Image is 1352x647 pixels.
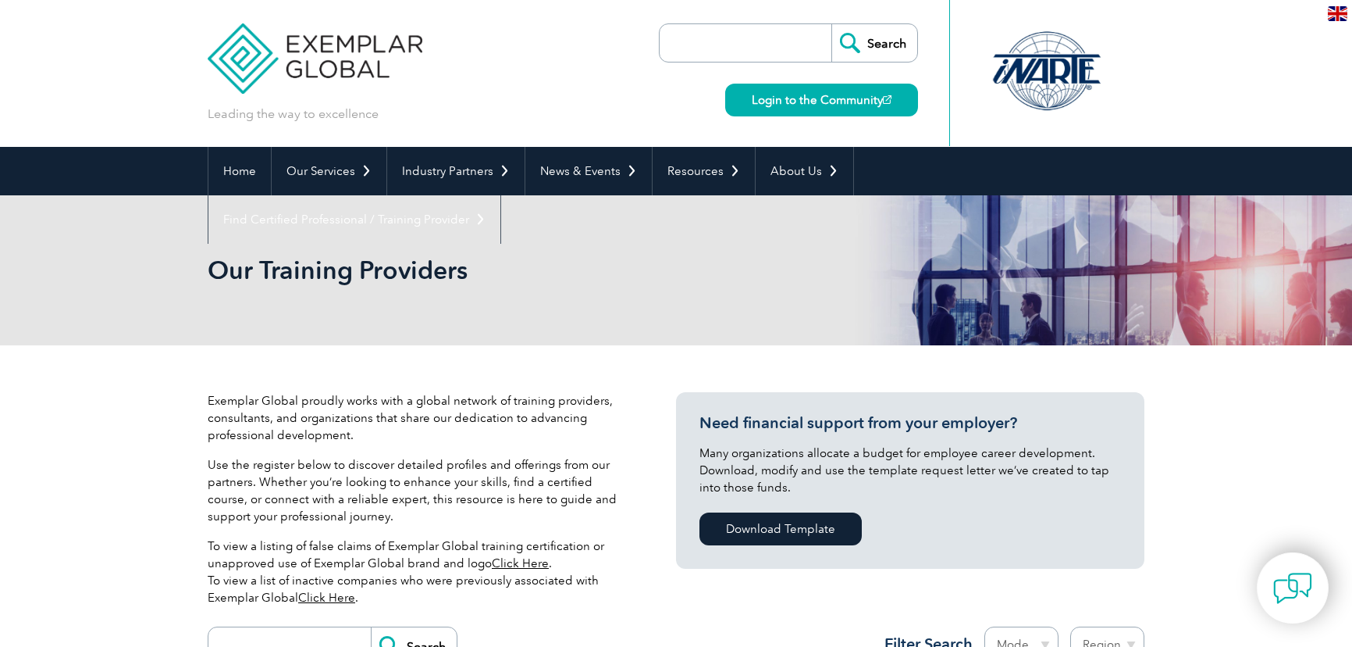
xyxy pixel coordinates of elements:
a: Login to the Community [725,84,918,116]
a: Download Template [699,513,862,545]
img: open_square.png [883,95,891,104]
a: Home [208,147,271,195]
img: en [1328,6,1347,21]
input: Search [831,24,917,62]
a: News & Events [525,147,652,195]
p: Many organizations allocate a budget for employee career development. Download, modify and use th... [699,445,1121,496]
h3: Need financial support from your employer? [699,413,1121,433]
a: Click Here [492,556,549,570]
p: To view a listing of false claims of Exemplar Global training certification or unapproved use of ... [208,538,629,606]
h2: Our Training Providers [208,258,863,283]
a: Find Certified Professional / Training Provider [208,195,500,244]
p: Exemplar Global proudly works with a global network of training providers, consultants, and organ... [208,392,629,444]
a: Industry Partners [387,147,525,195]
a: Our Services [272,147,386,195]
img: contact-chat.png [1273,569,1312,608]
a: About Us [756,147,853,195]
a: Click Here [298,591,355,605]
a: Resources [653,147,755,195]
p: Use the register below to discover detailed profiles and offerings from our partners. Whether you... [208,456,629,525]
p: Leading the way to excellence [208,105,379,123]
